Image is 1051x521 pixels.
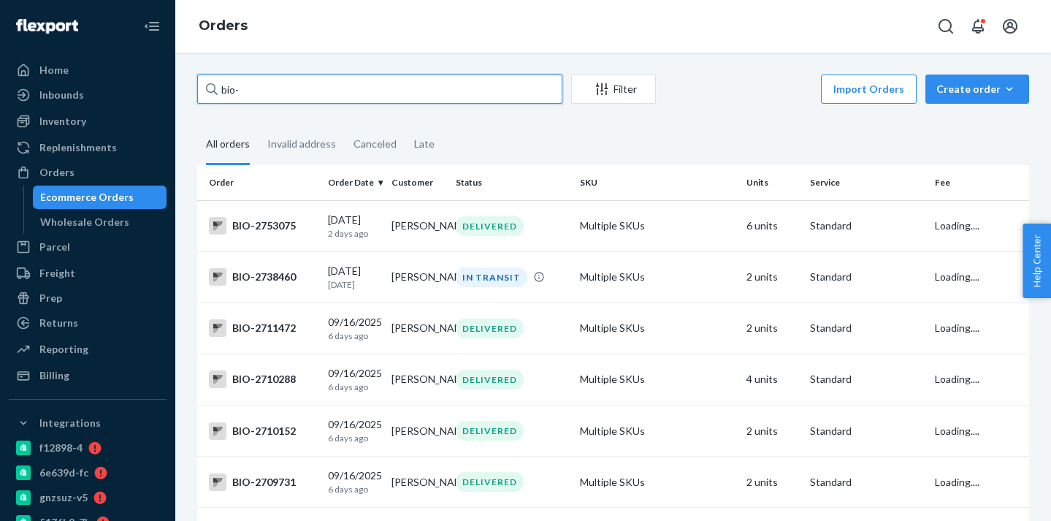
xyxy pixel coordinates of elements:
p: 6 days ago [328,432,380,444]
div: IN TRANSIT [456,267,527,287]
ol: breadcrumbs [187,5,259,47]
button: Open account menu [995,12,1025,41]
div: 6e639d-fc [39,465,88,480]
a: Ecommerce Orders [33,186,167,209]
div: [DATE] [328,264,380,291]
td: Loading.... [929,406,1029,457]
div: Filter [572,82,655,96]
th: Order Date [322,165,386,200]
div: DELIVERED [456,421,524,441]
th: Units [741,165,804,200]
p: Standard [810,424,923,438]
a: Inbounds [9,83,167,107]
div: Canceled [353,125,397,163]
a: Orders [9,161,167,184]
a: Returns [9,311,167,335]
a: 6e639d-fc [9,461,167,484]
input: Search orders [197,75,562,104]
p: 6 days ago [328,381,380,393]
div: DELIVERED [456,472,524,492]
button: Help Center [1023,224,1051,298]
div: Home [39,63,69,77]
p: 2 days ago [328,227,380,240]
td: Multiple SKUs [574,406,741,457]
a: Inventory [9,110,167,133]
p: 6 days ago [328,330,380,342]
div: BIO-2709731 [209,474,316,491]
a: gnzsuz-v5 [9,486,167,509]
td: 2 units [741,251,804,303]
td: Multiple SKUs [574,303,741,354]
p: Standard [810,475,923,490]
a: Orders [199,18,248,34]
a: f12898-4 [9,436,167,460]
div: BIO-2710152 [209,422,316,440]
div: f12898-4 [39,441,83,455]
p: Standard [810,270,923,284]
td: Loading.... [929,200,1029,251]
a: Prep [9,286,167,310]
div: Invalid address [267,125,336,163]
td: [PERSON_NAME] [386,354,449,405]
button: Open Search Box [931,12,960,41]
td: 4 units [741,354,804,405]
a: Wholesale Orders [33,210,167,234]
td: [PERSON_NAME] [386,457,449,508]
td: Multiple SKUs [574,200,741,251]
td: [PERSON_NAME] [386,406,449,457]
div: BIO-2753075 [209,217,316,235]
div: Replenishments [39,140,117,155]
div: All orders [206,125,250,165]
div: gnzsuz-v5 [39,490,88,505]
div: BIO-2711472 [209,319,316,337]
div: 09/16/2025 [328,315,380,342]
td: [PERSON_NAME] [386,303,449,354]
div: Inbounds [39,88,84,102]
td: 6 units [741,200,804,251]
a: Freight [9,262,167,285]
div: Wholesale Orders [40,215,129,229]
td: Loading.... [929,251,1029,303]
div: 09/16/2025 [328,366,380,393]
th: Service [804,165,929,200]
td: 2 units [741,303,804,354]
img: Flexport logo [16,19,78,34]
th: Status [450,165,575,200]
div: DELIVERED [456,370,524,389]
button: Import Orders [821,75,917,104]
td: 2 units [741,457,804,508]
div: BIO-2738460 [209,268,316,286]
div: Inventory [39,114,86,129]
td: Multiple SKUs [574,457,741,508]
div: Parcel [39,240,70,254]
th: SKU [574,165,741,200]
div: Freight [39,266,75,281]
p: Standard [810,218,923,233]
div: Returns [39,316,78,330]
button: Open notifications [963,12,993,41]
div: [DATE] [328,213,380,240]
a: Parcel [9,235,167,259]
td: Loading.... [929,303,1029,354]
td: 2 units [741,406,804,457]
td: [PERSON_NAME] [386,200,449,251]
button: Integrations [9,411,167,435]
div: BIO-2710288 [209,370,316,388]
th: Fee [929,165,1029,200]
div: Ecommerce Orders [40,190,134,205]
td: Multiple SKUs [574,251,741,303]
div: Prep [39,291,62,305]
div: Late [414,125,435,163]
a: Reporting [9,338,167,361]
div: 09/16/2025 [328,468,380,495]
div: Orders [39,165,74,180]
div: DELIVERED [456,319,524,338]
td: Loading.... [929,354,1029,405]
div: Integrations [39,416,101,430]
td: [PERSON_NAME] [386,251,449,303]
p: 6 days ago [328,483,380,495]
div: Billing [39,368,69,383]
div: 09/16/2025 [328,417,380,444]
button: Close Navigation [137,12,167,41]
div: DELIVERED [456,216,524,236]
